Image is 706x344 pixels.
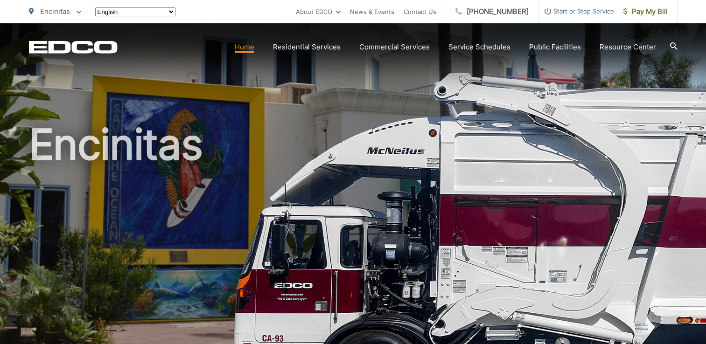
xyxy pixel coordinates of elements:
[273,41,341,53] a: Residential Services
[529,41,581,53] a: Public Facilities
[235,41,254,53] a: Home
[404,6,436,17] a: Contact Us
[29,41,118,54] a: EDCD logo. Return to the homepage.
[296,6,341,17] a: About EDCO
[359,41,430,53] a: Commercial Services
[40,7,70,16] span: Encinitas
[600,41,656,53] a: Resource Center
[350,6,394,17] a: News & Events
[448,41,510,53] a: Service Schedules
[95,7,175,16] select: Select a language
[623,6,668,17] span: Pay My Bill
